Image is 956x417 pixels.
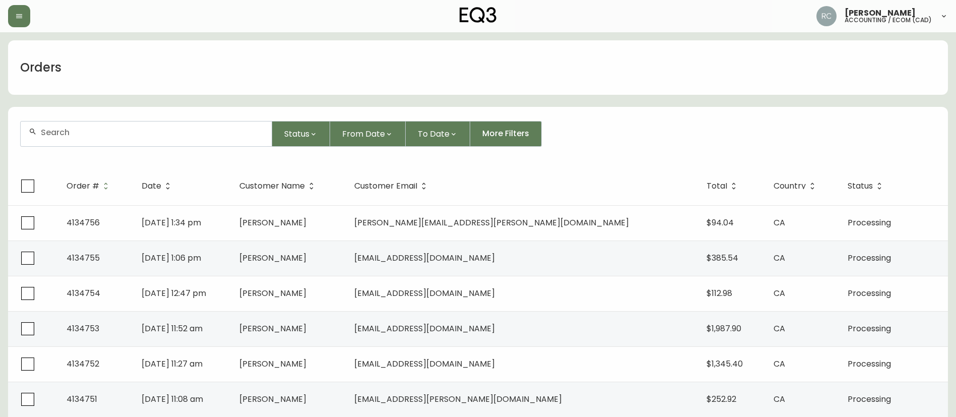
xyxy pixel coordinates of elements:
[239,182,318,191] span: Customer Name
[142,182,174,191] span: Date
[774,183,806,189] span: Country
[142,183,161,189] span: Date
[67,287,100,299] span: 4134754
[482,128,529,139] span: More Filters
[239,358,306,370] span: [PERSON_NAME]
[707,183,727,189] span: Total
[354,323,495,334] span: [EMAIL_ADDRESS][DOMAIN_NAME]
[848,287,891,299] span: Processing
[67,393,97,405] span: 4134751
[142,393,203,405] span: [DATE] 11:08 am
[774,252,785,264] span: CA
[284,128,309,140] span: Status
[239,393,306,405] span: [PERSON_NAME]
[354,182,430,191] span: Customer Email
[707,287,732,299] span: $112.98
[142,287,206,299] span: [DATE] 12:47 pm
[142,252,201,264] span: [DATE] 1:06 pm
[239,217,306,228] span: [PERSON_NAME]
[848,252,891,264] span: Processing
[67,183,99,189] span: Order #
[239,287,306,299] span: [PERSON_NAME]
[774,217,785,228] span: CA
[816,6,837,26] img: f4ba4e02bd060be8f1386e3ca455bd0e
[330,121,406,147] button: From Date
[272,121,330,147] button: Status
[707,358,743,370] span: $1,345.40
[67,323,99,334] span: 4134753
[460,7,497,23] img: logo
[354,183,417,189] span: Customer Email
[142,323,203,334] span: [DATE] 11:52 am
[845,17,932,23] h5: accounting / ecom (cad)
[848,358,891,370] span: Processing
[354,393,562,405] span: [EMAIL_ADDRESS][PERSON_NAME][DOMAIN_NAME]
[848,393,891,405] span: Processing
[774,323,785,334] span: CA
[142,217,201,228] span: [DATE] 1:34 pm
[848,217,891,228] span: Processing
[342,128,385,140] span: From Date
[845,9,916,17] span: [PERSON_NAME]
[239,323,306,334] span: [PERSON_NAME]
[239,183,305,189] span: Customer Name
[774,182,819,191] span: Country
[707,323,741,334] span: $1,987.90
[470,121,542,147] button: More Filters
[848,182,886,191] span: Status
[774,287,785,299] span: CA
[354,287,495,299] span: [EMAIL_ADDRESS][DOMAIN_NAME]
[848,323,891,334] span: Processing
[774,393,785,405] span: CA
[20,59,61,76] h1: Orders
[707,217,734,228] span: $94.04
[406,121,470,147] button: To Date
[67,358,99,370] span: 4134752
[707,182,740,191] span: Total
[67,252,100,264] span: 4134755
[142,358,203,370] span: [DATE] 11:27 am
[774,358,785,370] span: CA
[418,128,450,140] span: To Date
[354,217,629,228] span: [PERSON_NAME][EMAIL_ADDRESS][PERSON_NAME][DOMAIN_NAME]
[848,183,873,189] span: Status
[354,358,495,370] span: [EMAIL_ADDRESS][DOMAIN_NAME]
[354,252,495,264] span: [EMAIL_ADDRESS][DOMAIN_NAME]
[707,252,738,264] span: $385.54
[67,182,112,191] span: Order #
[239,252,306,264] span: [PERSON_NAME]
[707,393,736,405] span: $252.92
[41,128,264,137] input: Search
[67,217,100,228] span: 4134756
